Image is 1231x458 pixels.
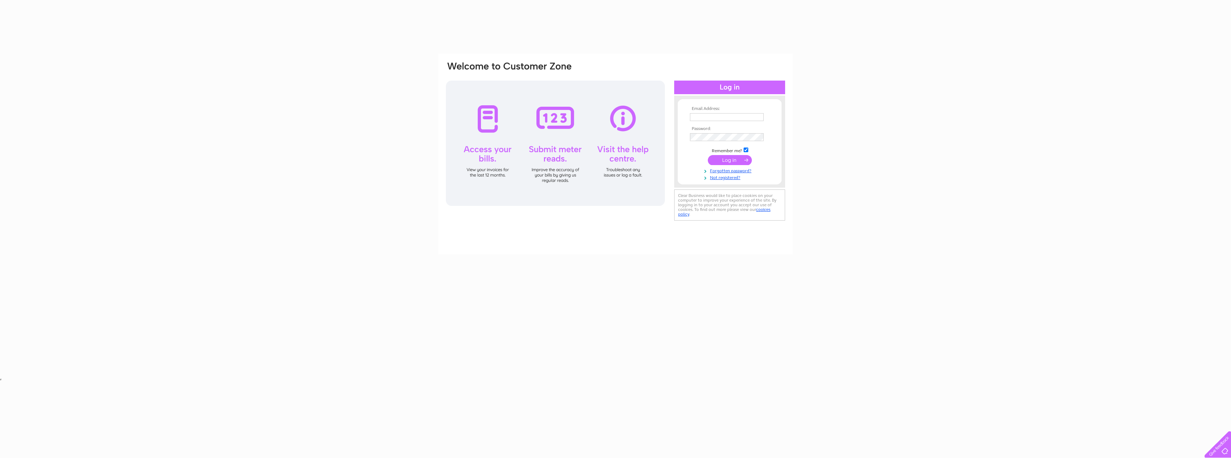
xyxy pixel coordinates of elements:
a: Not registered? [690,174,771,180]
div: Clear Business would like to place cookies on your computer to improve your experience of the sit... [674,189,785,221]
th: Password: [688,126,771,131]
a: cookies policy [678,207,770,217]
td: Remember me? [688,146,771,154]
input: Submit [708,155,752,165]
a: Forgotten password? [690,167,771,174]
th: Email Address: [688,106,771,111]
